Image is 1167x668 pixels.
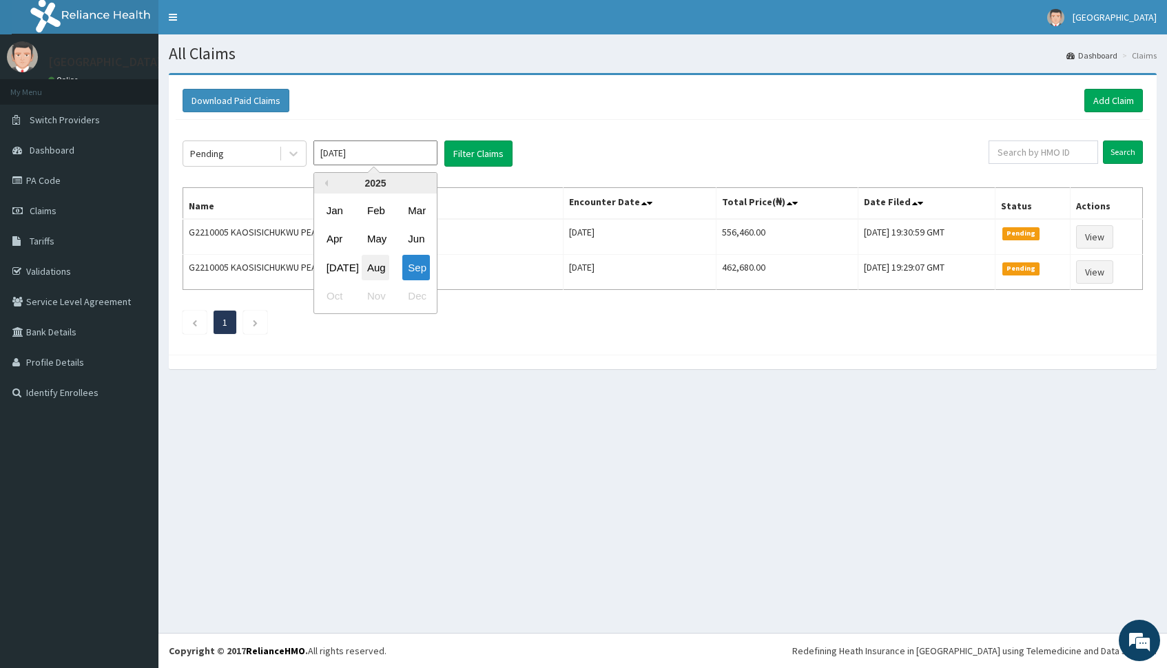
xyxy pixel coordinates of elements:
div: Choose June 2025 [402,227,430,252]
span: Switch Providers [30,114,100,126]
div: Choose July 2025 [321,255,349,280]
span: [GEOGRAPHIC_DATA] [1073,11,1157,23]
p: [GEOGRAPHIC_DATA] [48,56,162,68]
span: Pending [1002,227,1040,240]
td: [DATE] [563,255,716,290]
a: Page 1 is your current page [223,316,227,328]
a: Next page [252,316,258,328]
input: Search [1103,140,1143,164]
th: Encounter Date [563,188,716,220]
img: User Image [1047,9,1064,26]
strong: Copyright © 2017 . [169,645,308,657]
button: Download Paid Claims [183,89,289,112]
span: Claims [30,205,56,217]
input: Select Month and Year [313,140,437,165]
span: Dashboard [30,144,74,156]
textarea: Type your message and hit 'Enter' [7,376,262,424]
h1: All Claims [169,45,1157,63]
td: 462,680.00 [716,255,858,290]
td: [DATE] [563,219,716,255]
img: d_794563401_company_1708531726252_794563401 [25,69,56,103]
td: [DATE] 19:30:59 GMT [858,219,995,255]
div: Choose February 2025 [362,198,389,223]
div: Choose April 2025 [321,227,349,252]
span: Pending [1002,262,1040,275]
a: View [1076,225,1113,249]
div: 2025 [314,173,437,194]
footer: All rights reserved. [158,633,1167,668]
input: Search by HMO ID [989,140,1098,164]
td: G2210005 KAOSISICHUKWU PEACEFUL JOSIAH (GSV/10818/A) [183,255,564,290]
div: Choose August 2025 [362,255,389,280]
a: RelianceHMO [246,645,305,657]
li: Claims [1119,50,1157,61]
img: User Image [7,41,38,72]
th: Date Filed [858,188,995,220]
div: Redefining Heath Insurance in [GEOGRAPHIC_DATA] using Telemedicine and Data Science! [792,644,1157,658]
button: Filter Claims [444,140,513,167]
th: Status [995,188,1070,220]
span: We're online! [80,174,190,313]
th: Total Price(₦) [716,188,858,220]
div: Pending [190,147,224,160]
div: Chat with us now [72,77,231,95]
div: Choose March 2025 [402,198,430,223]
div: Choose September 2025 [402,255,430,280]
div: Choose January 2025 [321,198,349,223]
a: Dashboard [1066,50,1117,61]
button: Previous Year [321,180,328,187]
th: Name [183,188,564,220]
td: 556,460.00 [716,219,858,255]
a: View [1076,260,1113,284]
span: Tariffs [30,235,54,247]
a: Online [48,75,81,85]
div: Minimize live chat window [226,7,259,40]
td: G2210005 KAOSISICHUKWU PEACEFUL JOSIAH (GSV/10818/A) [183,219,564,255]
div: Choose May 2025 [362,227,389,252]
td: [DATE] 19:29:07 GMT [858,255,995,290]
div: month 2025-09 [314,196,437,311]
th: Actions [1070,188,1142,220]
a: Previous page [192,316,198,328]
a: Add Claim [1084,89,1143,112]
